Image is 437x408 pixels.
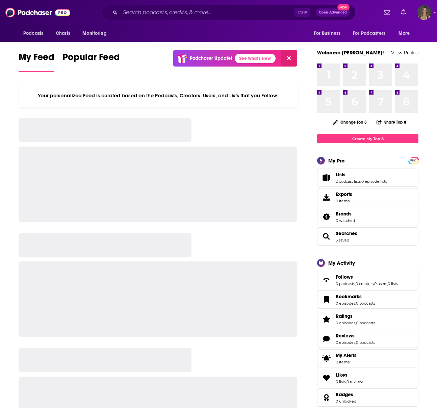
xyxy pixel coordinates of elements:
span: , [387,281,388,286]
a: 0 reviews [346,379,364,384]
a: 0 podcasts [356,301,375,306]
span: Reviews [317,330,418,348]
input: Search podcasts, credits, & more... [120,7,294,18]
span: More [399,29,410,38]
span: Badges [317,388,418,407]
a: Bookmarks [336,294,375,300]
a: PRO [409,158,417,163]
span: Ratings [336,313,353,319]
span: , [346,379,346,384]
span: , [355,340,356,345]
a: 0 users [374,281,387,286]
span: Monitoring [82,29,106,38]
span: Ratings [317,310,418,328]
span: Open Advanced [319,11,347,14]
a: Ratings [336,313,375,319]
a: Searches [319,232,333,241]
button: open menu [78,27,115,40]
a: 0 creators [356,281,374,286]
img: User Profile [417,5,432,20]
a: 0 podcasts [356,321,375,325]
a: Create My Top 8 [317,134,418,143]
a: 0 podcasts [356,340,375,345]
span: Searches [317,227,418,246]
a: Charts [51,27,74,40]
span: Logged in as hhughes [417,5,432,20]
span: Badges [336,391,353,398]
span: For Podcasters [353,29,385,38]
button: open menu [309,27,349,40]
span: Likes [317,369,418,387]
a: Follows [336,274,398,280]
span: My Alerts [319,354,333,363]
button: open menu [19,27,52,40]
span: Follows [336,274,353,280]
a: Ratings [319,314,333,324]
a: Reviews [319,334,333,343]
a: Likes [319,373,333,383]
img: Podchaser - Follow, Share and Rate Podcasts [5,6,70,19]
a: 3 saved [336,238,349,243]
span: My Alerts [336,352,357,358]
a: Searches [336,230,357,236]
a: Lists [319,173,333,182]
div: My Pro [328,157,345,164]
a: 0 episodes [336,321,355,325]
span: , [355,301,356,306]
span: Lists [317,169,418,187]
span: Podcasts [23,29,43,38]
span: Likes [336,372,348,378]
button: Share Top 8 [376,116,407,129]
span: 0 items [336,199,352,203]
button: Show profile menu [417,5,432,20]
span: Exports [336,191,352,197]
a: Follows [319,275,333,285]
a: View Profile [391,49,418,56]
a: 0 lists [388,281,398,286]
span: , [355,321,356,325]
a: Show notifications dropdown [381,7,393,18]
a: My Feed [19,51,54,72]
button: open menu [394,27,418,40]
span: , [355,281,356,286]
button: Change Top 8 [329,118,371,126]
a: Brands [319,212,333,222]
span: My Feed [19,51,54,67]
span: Lists [336,172,345,178]
a: 0 episode lists [361,179,387,184]
div: Your personalized Feed is curated based on the Podcasts, Creators, Users, and Lists that you Follow. [19,84,297,107]
span: Brands [317,208,418,226]
span: For Business [314,29,340,38]
a: Badges [319,393,333,402]
a: Likes [336,372,364,378]
span: Bookmarks [336,294,362,300]
a: 0 podcasts [336,281,355,286]
a: Welcome [PERSON_NAME]! [317,49,384,56]
a: Bookmarks [319,295,333,304]
a: 0 episodes [336,340,355,345]
a: Popular Feed [62,51,120,72]
span: Popular Feed [62,51,120,67]
a: 0 lists [336,379,346,384]
a: 0 unlocked [336,399,356,404]
div: Search podcasts, credits, & more... [102,5,356,20]
button: Open AdvancedNew [316,8,350,17]
span: Follows [317,271,418,289]
span: 0 items [336,360,357,364]
a: Badges [336,391,356,398]
button: open menu [349,27,395,40]
span: Exports [319,193,333,202]
span: New [337,4,350,10]
div: My Activity [328,260,355,266]
span: Bookmarks [317,290,418,309]
a: Show notifications dropdown [398,7,409,18]
a: See What's New [235,54,276,63]
span: Reviews [336,333,355,339]
span: Ctrl K [294,8,310,17]
a: My Alerts [317,349,418,367]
